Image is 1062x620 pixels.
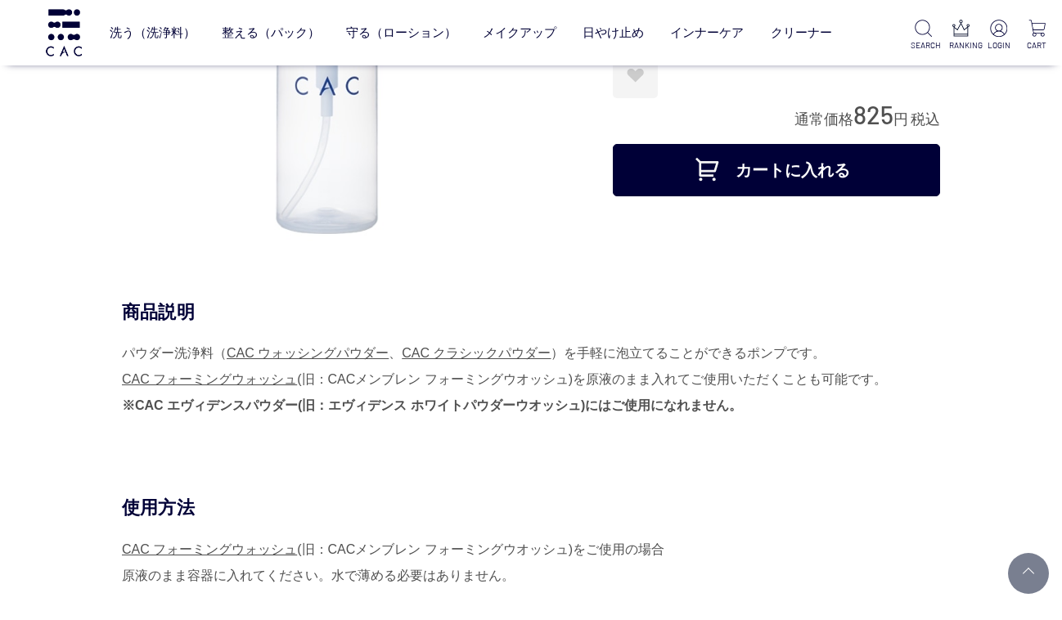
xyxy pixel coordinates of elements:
span: 円 [893,111,908,128]
a: 日やけ止め [583,11,644,53]
p: CART [1024,39,1049,52]
a: CAC ウォッシングパウダー [227,346,389,360]
a: クリーナー [771,11,832,53]
button: カートに入れる [613,144,940,196]
a: 守る（ローション） [346,11,457,53]
span: ※CAC エヴィデンスパウダー(旧：エヴィデンス ホワイトパウダーウオッシュ)にはご使用になれません。 [122,398,742,412]
a: LOGIN [987,20,1011,52]
p: RANKING [949,39,974,52]
span: 税込 [911,111,940,128]
div: 商品説明 [122,300,940,324]
a: SEARCH [911,20,935,52]
a: インナーケア [670,11,744,53]
div: 使用方法 [122,496,940,519]
a: CAC フォーミングウォッシュ [122,542,297,556]
a: 洗う（洗浄料） [110,11,196,53]
div: パウダー洗浄料（ 、 ）を手軽に泡立てることができるポンプです。 (旧：CACメンブレン フォーミングウオッシュ)を原液のまま入れてご使用いただくことも可能です。 [122,340,940,419]
a: CAC クラシックパウダー [402,346,551,360]
a: RANKING [949,20,974,52]
p: LOGIN [987,39,1011,52]
a: メイクアップ [483,11,556,53]
p: SEARCH [911,39,935,52]
a: CAC フォーミングウォッシュ [122,372,297,386]
span: 825 [853,99,893,129]
img: logo [43,9,84,56]
a: CART [1024,20,1049,52]
span: 通常価格 [794,111,853,128]
a: 整える（パック） [222,11,320,53]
